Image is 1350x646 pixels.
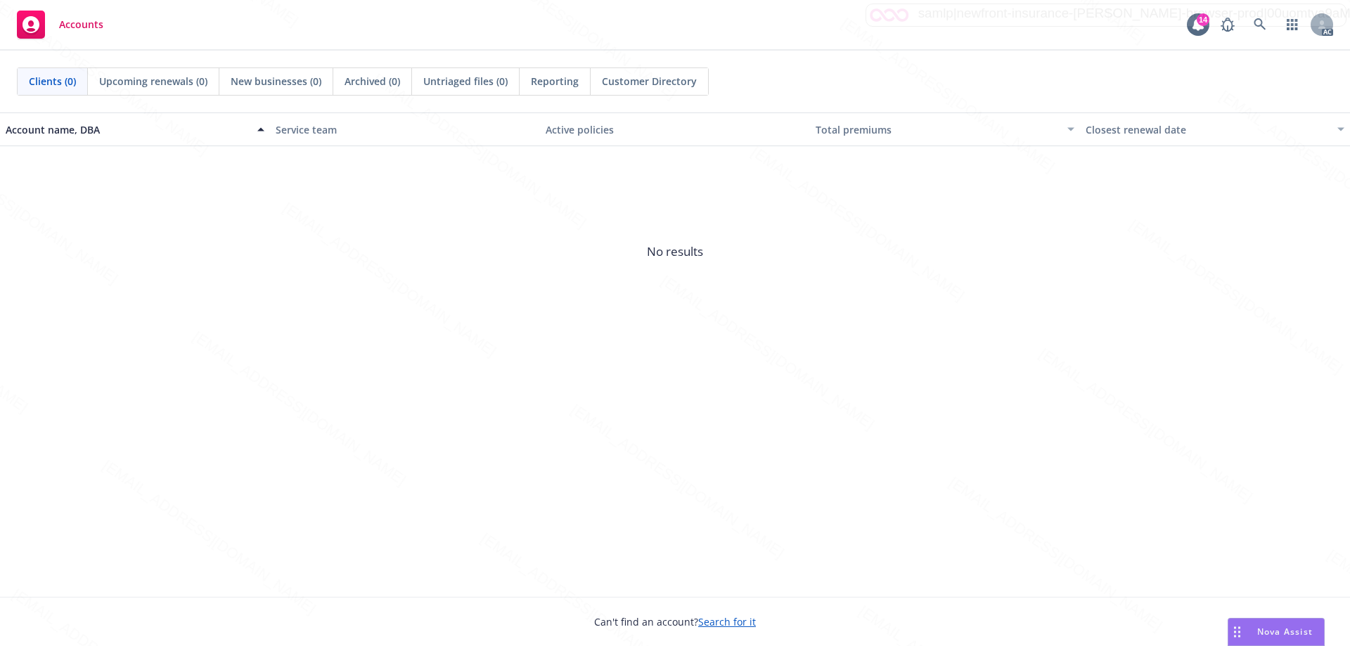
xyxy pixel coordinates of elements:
span: Can't find an account? [594,614,756,629]
div: Service team [276,122,534,137]
span: Reporting [531,74,579,89]
span: Clients (0) [29,74,76,89]
div: Account name, DBA [6,122,249,137]
div: Closest renewal date [1086,122,1329,137]
span: Accounts [59,19,103,30]
span: Nova Assist [1257,626,1313,638]
a: Search [1246,11,1274,39]
button: Total premiums [810,112,1080,146]
button: Service team [270,112,540,146]
a: Report a Bug [1214,11,1242,39]
div: Active policies [546,122,804,137]
button: Nova Assist [1228,618,1325,646]
span: Untriaged files (0) [423,74,508,89]
div: 14 [1197,13,1209,26]
span: Upcoming renewals (0) [99,74,207,89]
span: New businesses (0) [231,74,321,89]
div: Total premiums [816,122,1059,137]
a: Accounts [11,5,109,44]
a: Switch app [1278,11,1306,39]
a: Search for it [698,615,756,628]
button: Active policies [540,112,810,146]
button: Closest renewal date [1080,112,1350,146]
span: Customer Directory [602,74,697,89]
span: Archived (0) [345,74,400,89]
div: Drag to move [1228,619,1246,645]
